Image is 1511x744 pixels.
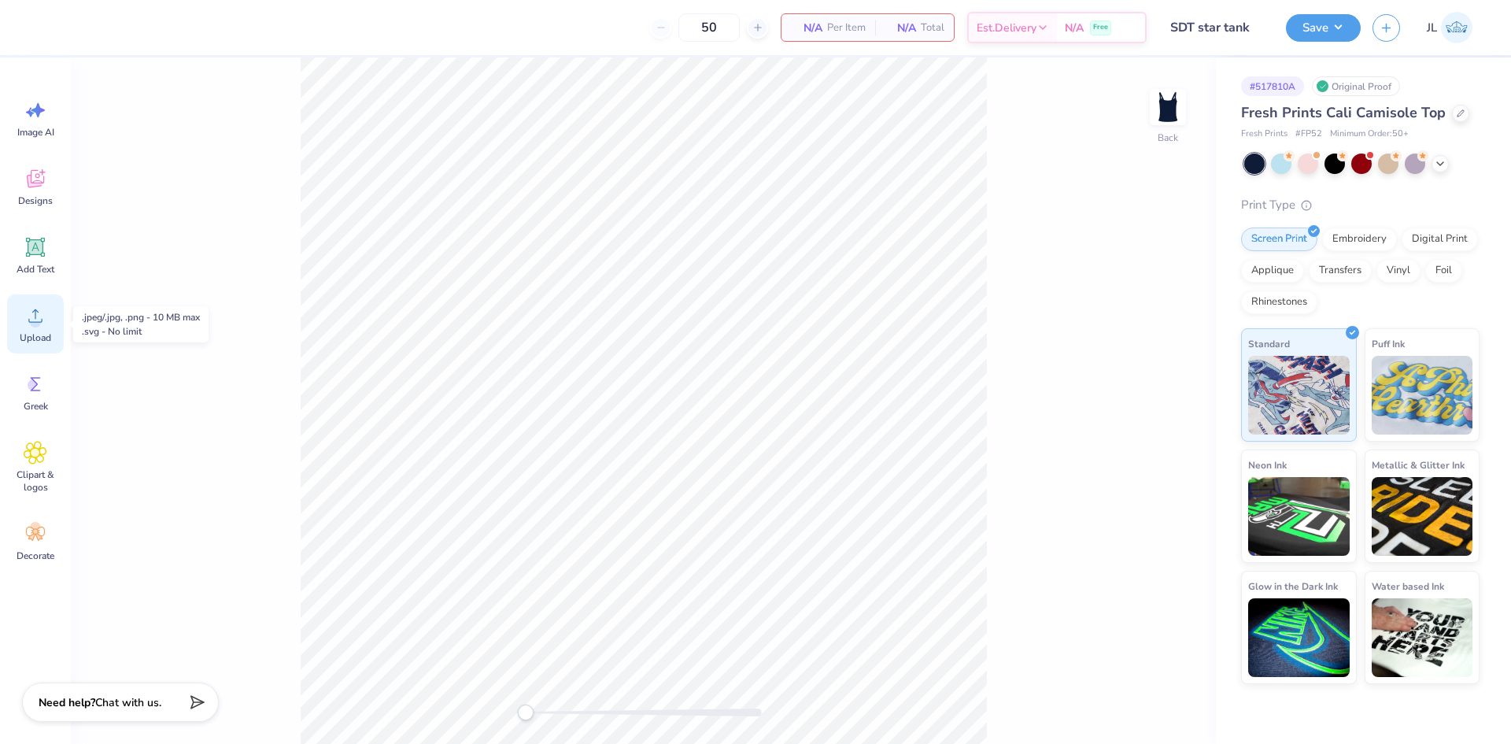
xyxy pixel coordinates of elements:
[1312,76,1400,96] div: Original Proof
[885,20,916,36] span: N/A
[518,705,534,720] div: Accessibility label
[1093,22,1108,33] span: Free
[1248,477,1350,556] img: Neon Ink
[1158,12,1274,43] input: Untitled Design
[1295,128,1322,141] span: # FP52
[1241,228,1317,251] div: Screen Print
[1372,457,1465,473] span: Metallic & Glitter Ink
[921,20,944,36] span: Total
[1322,228,1397,251] div: Embroidery
[1441,12,1472,43] img: Jairo Laqui
[1309,259,1372,283] div: Transfers
[18,194,53,207] span: Designs
[9,468,61,494] span: Clipart & logos
[1241,196,1480,214] div: Print Type
[1241,291,1317,314] div: Rhinestones
[1152,91,1184,123] img: Back
[1248,335,1290,352] span: Standard
[1425,259,1462,283] div: Foil
[1420,12,1480,43] a: JL
[82,310,200,324] div: .jpeg/.jpg, .png - 10 MB max
[17,126,54,139] span: Image AI
[1248,457,1287,473] span: Neon Ink
[1372,578,1444,594] span: Water based Ink
[1241,259,1304,283] div: Applique
[24,400,48,413] span: Greek
[977,20,1036,36] span: Est. Delivery
[1241,103,1446,122] span: Fresh Prints Cali Camisole Top
[678,13,740,42] input: – –
[1372,335,1405,352] span: Puff Ink
[39,695,95,710] strong: Need help?
[1372,356,1473,435] img: Puff Ink
[1248,356,1350,435] img: Standard
[1286,14,1361,42] button: Save
[1330,128,1409,141] span: Minimum Order: 50 +
[82,324,200,339] div: .svg - No limit
[17,550,54,562] span: Decorate
[17,263,54,276] span: Add Text
[1158,131,1178,145] div: Back
[1372,477,1473,556] img: Metallic & Glitter Ink
[827,20,866,36] span: Per Item
[1065,20,1084,36] span: N/A
[95,695,161,710] span: Chat with us.
[791,20,822,36] span: N/A
[20,331,51,344] span: Upload
[1402,228,1478,251] div: Digital Print
[1376,259,1420,283] div: Vinyl
[1427,19,1437,37] span: JL
[1241,128,1287,141] span: Fresh Prints
[1248,578,1338,594] span: Glow in the Dark Ink
[1372,598,1473,677] img: Water based Ink
[1241,76,1304,96] div: # 517810A
[1248,598,1350,677] img: Glow in the Dark Ink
